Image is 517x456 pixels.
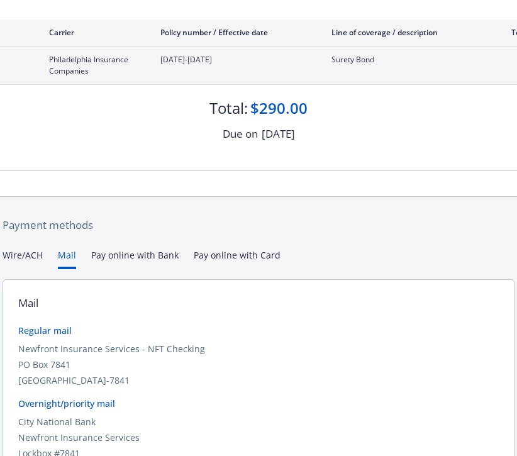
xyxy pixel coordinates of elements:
[262,126,295,142] div: [DATE]
[49,54,140,77] span: Philadelphia Insurance Companies
[18,415,499,428] div: City National Bank
[18,431,499,444] div: Newfront Insurance Services
[160,54,311,65] span: [DATE]-[DATE]
[18,374,499,387] div: [GEOGRAPHIC_DATA]-7841
[3,217,514,233] div: Payment methods
[18,342,499,355] div: Newfront Insurance Services - NFT Checking
[250,97,308,119] div: $290.00
[18,397,499,410] div: Overnight/priority mail
[18,358,499,371] div: PO Box 7841
[209,97,248,119] div: Total:
[18,324,499,337] div: Regular mail
[331,54,479,65] span: Surety Bond
[223,126,258,142] div: Due on
[58,248,76,269] button: Mail
[3,248,43,269] button: Wire/ACH
[18,295,38,311] div: Mail
[49,27,140,38] div: Carrier
[331,27,479,38] div: Line of coverage / description
[160,27,311,38] div: Policy number / Effective date
[194,248,281,269] button: Pay online with Card
[91,248,179,269] button: Pay online with Bank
